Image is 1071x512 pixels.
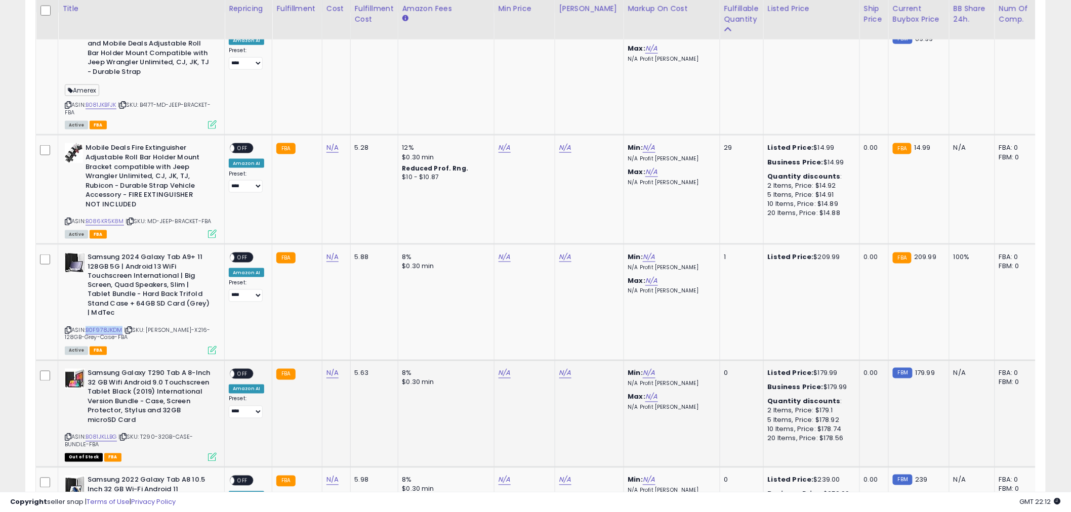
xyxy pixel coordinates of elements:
[229,279,264,302] div: Preset:
[768,383,852,392] div: $179.99
[126,217,211,225] span: | SKU: MD-JEEP-BRACKET-FBA
[999,262,1033,271] div: FBM: 0
[645,276,657,286] a: N/A
[643,143,655,153] a: N/A
[65,84,99,96] span: Amerex
[999,4,1036,25] div: Num of Comp.
[768,416,852,425] div: 5 Items, Price: $178.92
[229,396,264,418] div: Preset:
[628,252,643,262] b: Min:
[88,369,211,428] b: Samsung Galaxy T290 Tab A 8-Inch 32 GB Wifi Android 9.0 Touchscreen Tablet Black (2019) Internati...
[768,425,852,434] div: 10 Items, Price: $178.74
[402,378,486,387] div: $0.30 min
[10,497,176,507] div: seller snap | |
[234,477,251,485] span: OFF
[326,143,339,153] a: N/A
[65,433,193,448] span: | SKU: T290-32GB-CASE-BUNDLE-FBA
[90,121,107,130] span: FBA
[643,368,655,378] a: N/A
[229,36,264,45] div: Amazon AI
[915,475,927,485] span: 239
[768,157,823,167] b: Business Price:
[864,369,881,378] div: 0.00
[559,368,571,378] a: N/A
[864,4,884,25] div: Ship Price
[628,392,646,402] b: Max:
[768,4,855,14] div: Listed Price
[893,143,912,154] small: FBA
[499,252,511,262] a: N/A
[86,217,124,226] a: B086KR5K8M
[229,4,268,14] div: Repricing
[326,368,339,378] a: N/A
[628,4,716,14] div: Markup on Cost
[559,252,571,262] a: N/A
[65,143,83,163] img: 41bEI7HPfAL._SL40_.jpg
[326,252,339,262] a: N/A
[864,476,881,485] div: 0.00
[724,476,756,485] div: 0
[954,4,991,25] div: BB Share 24h.
[355,252,390,262] div: 5.88
[768,143,852,152] div: $14.99
[864,143,881,152] div: 0.00
[628,380,712,388] p: N/A Profit [PERSON_NAME]
[88,20,211,79] b: Dry Chemical 2.5 Pounds lbs Fire Extinguisher with Vehicle Bracket and Mobile Deals Adjustable Ro...
[276,252,295,264] small: FBA
[326,4,346,14] div: Cost
[65,20,217,128] div: ASIN:
[65,252,85,273] img: 41LVSIB62sL._SL40_.jpg
[65,476,85,496] img: 517ar+nTaTL._SL40_.jpg
[86,433,117,442] a: B081JKLLBG
[954,252,987,262] div: 100%
[724,143,756,152] div: 29
[999,143,1033,152] div: FBA: 0
[86,326,122,335] a: B0F978JKDM
[499,143,511,153] a: N/A
[768,252,814,262] b: Listed Price:
[86,143,209,211] b: Mobile Deals Fire Extinguisher Adjustable Roll Bar Holder Mount Bracket compatible with Jeep Wran...
[768,172,852,181] div: :
[643,252,655,262] a: N/A
[999,369,1033,378] div: FBA: 0
[326,475,339,485] a: N/A
[402,164,469,173] b: Reduced Prof. Rng.
[768,143,814,152] b: Listed Price:
[893,4,945,25] div: Current Buybox Price
[999,378,1033,387] div: FBM: 0
[954,476,987,485] div: N/A
[65,230,88,239] span: All listings currently available for purchase on Amazon
[355,143,390,152] div: 5.28
[768,181,852,190] div: 2 Items, Price: $14.92
[893,368,913,378] small: FBM
[229,159,264,168] div: Amazon AI
[65,326,210,342] span: | SKU: [PERSON_NAME]-X216-128GB-Grey-Case-FBA
[87,497,130,506] a: Terms of Use
[768,158,852,167] div: $14.99
[402,252,486,262] div: 8%
[768,369,852,378] div: $179.99
[355,476,390,485] div: 5.98
[628,475,643,485] b: Min:
[628,167,646,177] b: Max:
[402,4,490,14] div: Amazon Fees
[402,173,486,182] div: $10 - $10.87
[768,190,852,199] div: 5 Items, Price: $14.91
[559,475,571,485] a: N/A
[499,475,511,485] a: N/A
[229,385,264,394] div: Amazon AI
[402,143,486,152] div: 12%
[65,121,88,130] span: All listings currently available for purchase on Amazon
[645,44,657,54] a: N/A
[65,347,88,355] span: All listings currently available for purchase on Amazon
[402,476,486,485] div: 8%
[229,47,264,70] div: Preset:
[628,288,712,295] p: N/A Profit [PERSON_NAME]
[10,497,47,506] strong: Copyright
[954,143,987,152] div: N/A
[914,252,936,262] span: 209.99
[893,252,912,264] small: FBA
[724,4,759,25] div: Fulfillable Quantity
[954,369,987,378] div: N/A
[276,143,295,154] small: FBA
